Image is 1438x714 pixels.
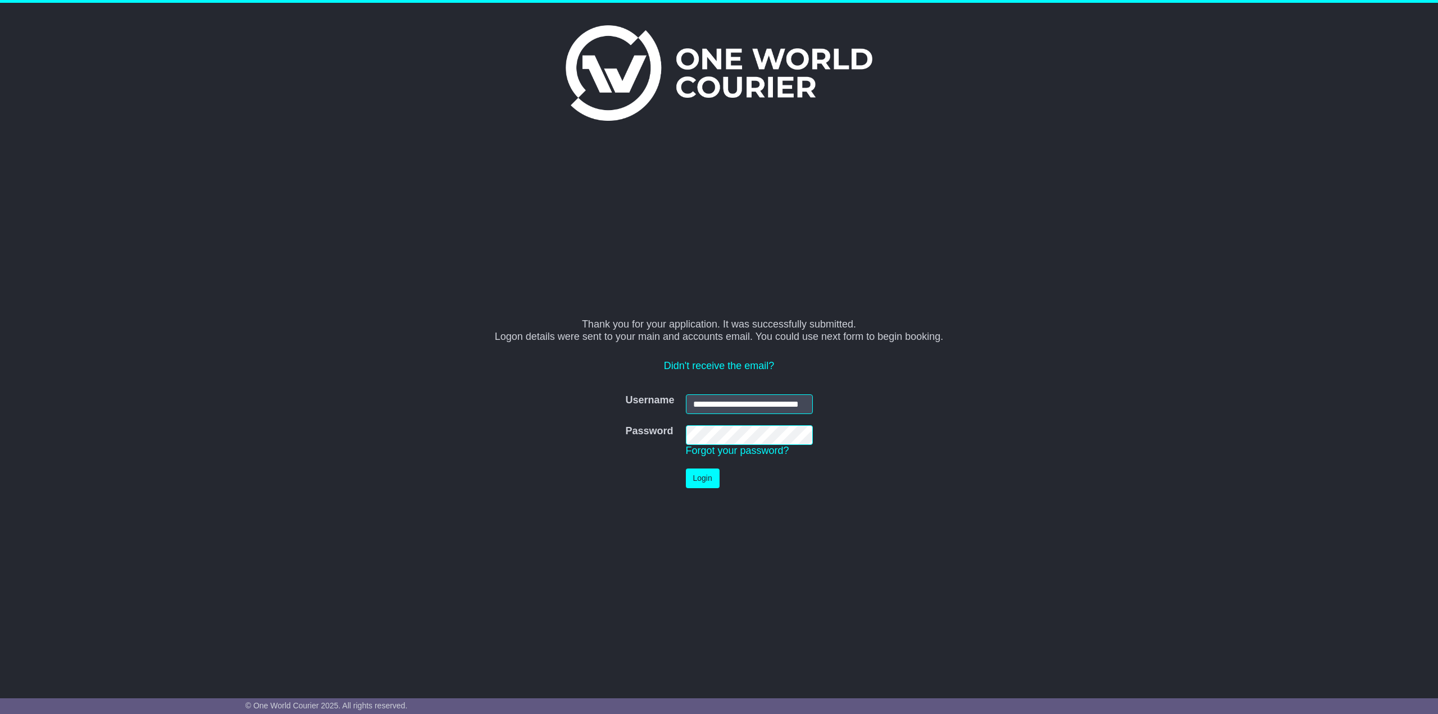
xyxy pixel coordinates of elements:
[625,394,674,407] label: Username
[686,469,720,488] button: Login
[245,701,408,710] span: © One World Courier 2025. All rights reserved.
[625,425,673,438] label: Password
[495,319,944,342] span: Thank you for your application. It was successfully submitted. Logon details were sent to your ma...
[664,360,775,371] a: Didn't receive the email?
[686,445,789,456] a: Forgot your password?
[566,25,872,121] img: One World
